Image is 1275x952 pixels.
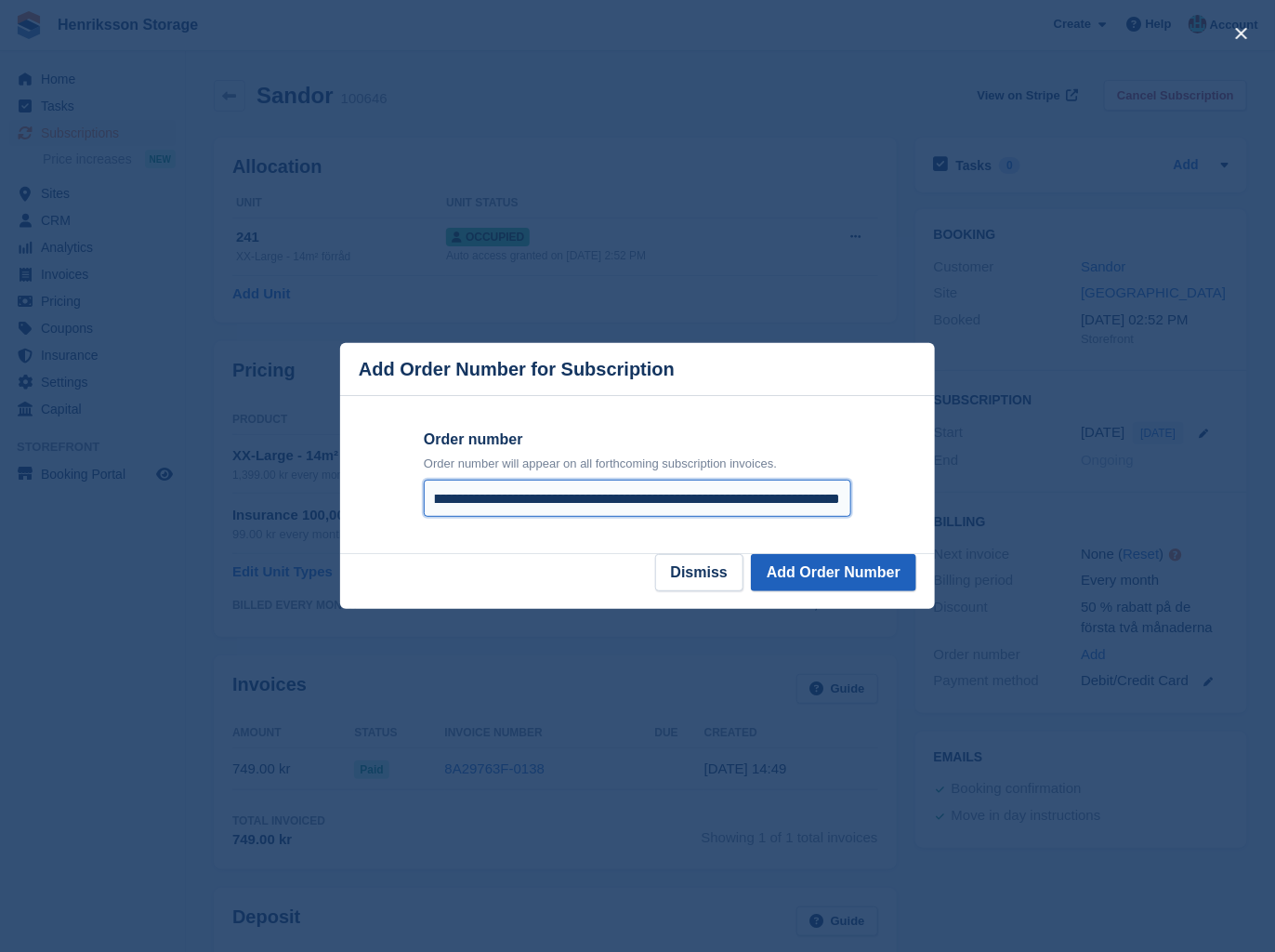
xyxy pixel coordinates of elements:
label: Order number [424,429,851,451]
p: Order number will appear on all forthcoming subscription invoices. [424,455,851,473]
button: Add Order Number [751,554,916,591]
button: Dismiss [655,554,743,591]
p: Add Order Number for Subscription [359,359,675,380]
button: close [1227,19,1256,48]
